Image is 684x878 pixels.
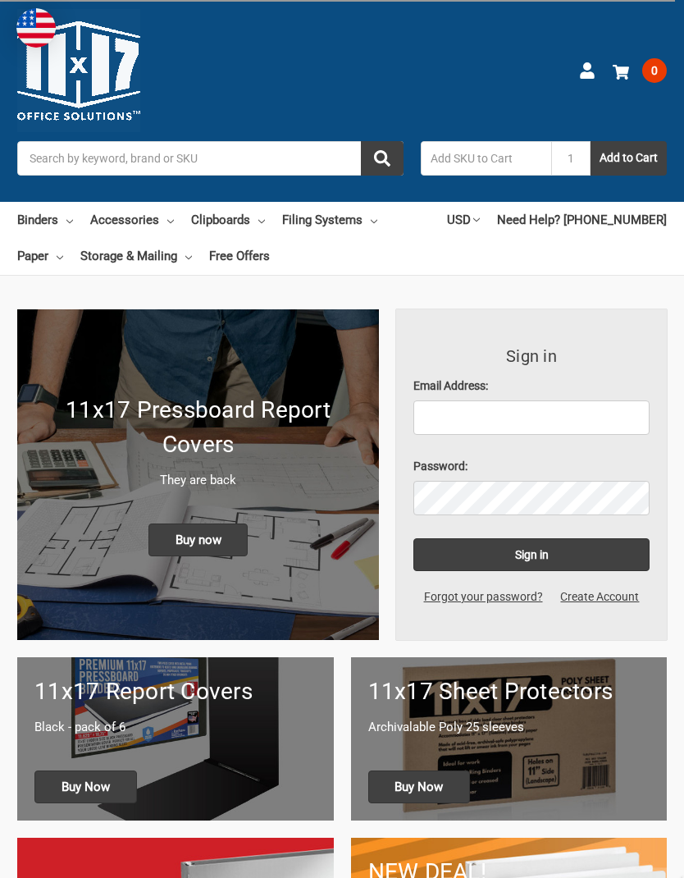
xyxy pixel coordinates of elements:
a: 11x17 sheet protectors 11x17 Sheet Protectors Archivalable Poly 25 sleeves Buy Now [351,657,668,821]
img: duty and tax information for United States [16,8,56,48]
a: Create Account [552,588,649,606]
a: Filing Systems [282,202,377,238]
span: Buy Now [34,771,137,803]
a: USD [447,202,480,238]
a: Need Help? [PHONE_NUMBER] [497,202,667,238]
h1: 11x17 Report Covers [34,675,317,709]
a: Paper [17,238,63,274]
a: Free Offers [209,238,270,274]
p: Archivalable Poly 25 sleeves [368,718,650,737]
a: Forgot your password? [415,588,552,606]
p: Black - pack of 6 [34,718,317,737]
input: Search by keyword, brand or SKU [17,141,404,176]
label: Password: [413,458,650,475]
a: New 11x17 Pressboard Binders 11x17 Pressboard Report Covers They are back Buy now [17,309,379,640]
a: Accessories [90,202,174,238]
p: They are back [34,471,362,490]
a: Storage & Mailing [80,238,192,274]
a: Clipboards [191,202,265,238]
label: Email Address: [413,377,650,395]
a: 0 [613,49,667,92]
a: 11x17 Report Covers 11x17 Report Covers Black - pack of 6 Buy Now [17,657,334,821]
button: Add to Cart [591,141,667,176]
input: Add SKU to Cart [421,141,551,176]
img: New 11x17 Pressboard Binders [17,309,379,640]
span: 0 [642,58,667,83]
img: 11x17.com [17,9,140,132]
input: Sign in [413,538,650,571]
h1: 11x17 Pressboard Report Covers [34,393,362,462]
h1: 11x17 Sheet Protectors [368,675,650,709]
a: Binders [17,202,73,238]
span: Buy now [148,524,249,556]
h3: Sign in [413,344,650,368]
span: Buy Now [368,771,471,803]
